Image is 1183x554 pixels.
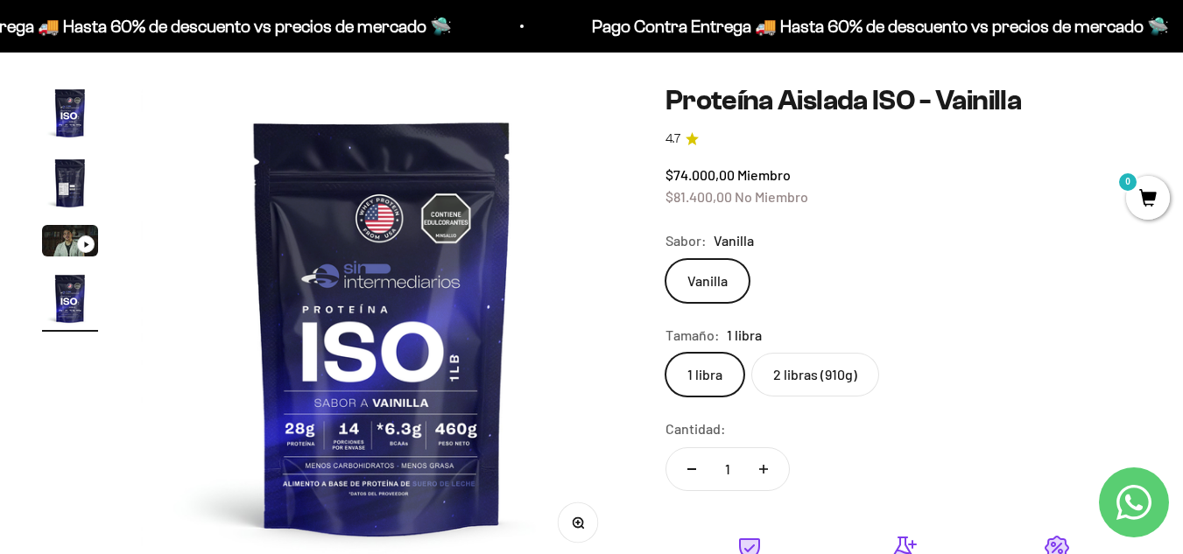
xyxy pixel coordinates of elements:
span: No Miembro [735,188,808,205]
a: 0 [1126,190,1170,209]
span: 4.7 [665,130,680,149]
legend: Sabor: [665,229,707,252]
p: Pago Contra Entrega 🚚 Hasta 60% de descuento vs precios de mercado 🛸 [592,12,1169,40]
span: Vanilla [714,229,754,252]
a: 4.74.7 de 5.0 estrellas [665,130,1141,149]
img: Proteína Aislada ISO - Vainilla [42,85,98,141]
span: $81.400,00 [665,188,732,205]
button: Ir al artículo 2 [42,155,98,216]
span: $74.000,00 [665,166,735,183]
span: Miembro [737,166,791,183]
button: Reducir cantidad [666,448,717,490]
legend: Tamaño: [665,324,720,347]
img: Proteína Aislada ISO - Vainilla [42,155,98,211]
label: Cantidad: [665,417,726,440]
button: Ir al artículo 4 [42,270,98,332]
span: 1 libra [727,324,762,347]
button: Aumentar cantidad [738,448,789,490]
h1: Proteína Aislada ISO - Vainilla [665,85,1141,116]
img: Proteína Aislada ISO - Vainilla [42,270,98,326]
mark: 0 [1117,172,1138,193]
button: Ir al artículo 3 [42,225,98,262]
button: Ir al artículo 1 [42,85,98,146]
